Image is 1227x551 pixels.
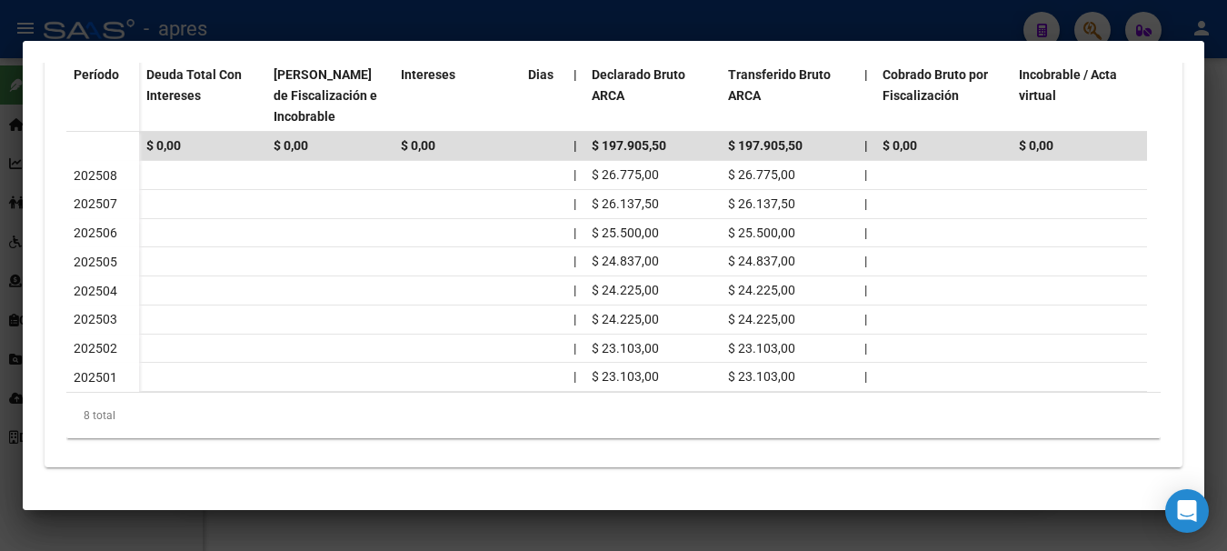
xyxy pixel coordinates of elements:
[864,138,868,153] span: |
[883,67,988,103] span: Cobrado Bruto por Fiscalización
[592,312,659,326] span: $ 24.225,00
[274,67,377,124] span: [PERSON_NAME] de Fiscalización e Incobrable
[592,341,659,356] span: $ 23.103,00
[592,283,659,297] span: $ 24.225,00
[857,55,875,135] datatable-header-cell: |
[146,67,242,103] span: Deuda Total Con Intereses
[74,255,117,269] span: 202505
[146,138,181,153] span: $ 0,00
[1012,55,1148,135] datatable-header-cell: Incobrable / Acta virtual
[592,254,659,268] span: $ 24.837,00
[274,138,308,153] span: $ 0,00
[74,370,117,385] span: 202501
[592,369,659,384] span: $ 23.103,00
[74,168,117,183] span: 202508
[592,167,659,182] span: $ 26.775,00
[728,369,795,384] span: $ 23.103,00
[74,312,117,326] span: 202503
[74,67,119,82] span: Período
[728,167,795,182] span: $ 26.775,00
[592,138,666,153] span: $ 197.905,50
[864,196,867,211] span: |
[574,138,577,153] span: |
[521,55,566,135] datatable-header-cell: Dias
[1165,489,1209,533] div: Open Intercom Messenger
[864,67,868,82] span: |
[728,196,795,211] span: $ 26.137,50
[66,393,1161,438] div: 8 total
[266,55,394,135] datatable-header-cell: Deuda Bruta Neto de Fiscalización e Incobrable
[574,196,576,211] span: |
[574,312,576,326] span: |
[66,55,139,132] datatable-header-cell: Período
[864,167,867,182] span: |
[528,67,554,82] span: Dias
[394,55,521,135] datatable-header-cell: Intereses
[1019,138,1053,153] span: $ 0,00
[592,225,659,240] span: $ 25.500,00
[728,283,795,297] span: $ 24.225,00
[728,138,803,153] span: $ 197.905,50
[864,369,867,384] span: |
[728,225,795,240] span: $ 25.500,00
[864,225,867,240] span: |
[728,341,795,356] span: $ 23.103,00
[864,341,867,356] span: |
[728,254,795,268] span: $ 24.837,00
[883,138,917,153] span: $ 0,00
[864,254,867,268] span: |
[574,67,577,82] span: |
[584,55,721,135] datatable-header-cell: Declarado Bruto ARCA
[864,283,867,297] span: |
[728,312,795,326] span: $ 24.225,00
[74,196,117,211] span: 202507
[1019,67,1117,103] span: Incobrable / Acta virtual
[574,341,576,356] span: |
[139,55,266,135] datatable-header-cell: Deuda Total Con Intereses
[401,67,455,82] span: Intereses
[74,341,117,356] span: 202502
[592,196,659,211] span: $ 26.137,50
[74,284,117,298] span: 202504
[574,369,576,384] span: |
[74,225,117,240] span: 202506
[875,55,1012,135] datatable-header-cell: Cobrado Bruto por Fiscalización
[592,67,685,103] span: Declarado Bruto ARCA
[574,167,576,182] span: |
[574,225,576,240] span: |
[721,55,857,135] datatable-header-cell: Transferido Bruto ARCA
[574,254,576,268] span: |
[401,138,435,153] span: $ 0,00
[864,312,867,326] span: |
[566,55,584,135] datatable-header-cell: |
[728,67,831,103] span: Transferido Bruto ARCA
[574,283,576,297] span: |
